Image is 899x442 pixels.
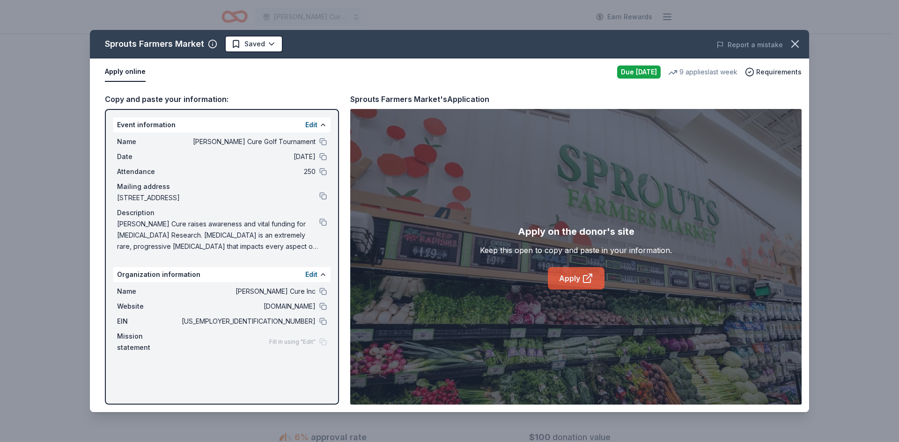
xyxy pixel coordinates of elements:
span: Attendance [117,166,180,177]
button: Edit [305,119,317,130]
span: [DOMAIN_NAME] [180,301,316,312]
span: 250 [180,166,316,177]
button: Saved [225,36,283,52]
span: [PERSON_NAME] Cure Inc [180,286,316,297]
div: Copy and paste your information: [105,93,339,105]
span: Website [117,301,180,312]
span: [STREET_ADDRESS] [117,192,319,203]
div: Organization information [113,267,331,282]
span: [PERSON_NAME] Cure Golf Tournament [180,136,316,147]
div: Keep this open to copy and paste in your information. [480,245,672,256]
button: Edit [305,269,317,280]
span: [DATE] [180,151,316,162]
button: Apply online [105,62,146,82]
div: Sprouts Farmers Market [105,36,204,51]
span: [PERSON_NAME] Cure raises awareness and vital funding for [MEDICAL_DATA] Research. [MEDICAL_DATA]... [117,218,319,252]
div: Sprouts Farmers Market's Application [350,93,489,105]
span: Saved [244,38,265,50]
div: Due [DATE] [617,65,661,79]
a: Apply [548,267,604,290]
button: Requirements [745,66,802,78]
div: Apply on the donor's site [518,224,634,239]
button: Report a mistake [716,39,783,51]
span: Name [117,286,180,297]
span: [US_EMPLOYER_IDENTIFICATION_NUMBER] [180,316,316,327]
span: Date [117,151,180,162]
div: Event information [113,117,331,132]
span: Mission statement [117,331,180,353]
span: Name [117,136,180,147]
span: Requirements [756,66,802,78]
span: Fill in using "Edit" [269,338,316,346]
div: Description [117,207,327,218]
span: EIN [117,316,180,327]
div: Mailing address [117,181,327,192]
div: 9 applies last week [668,66,737,78]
